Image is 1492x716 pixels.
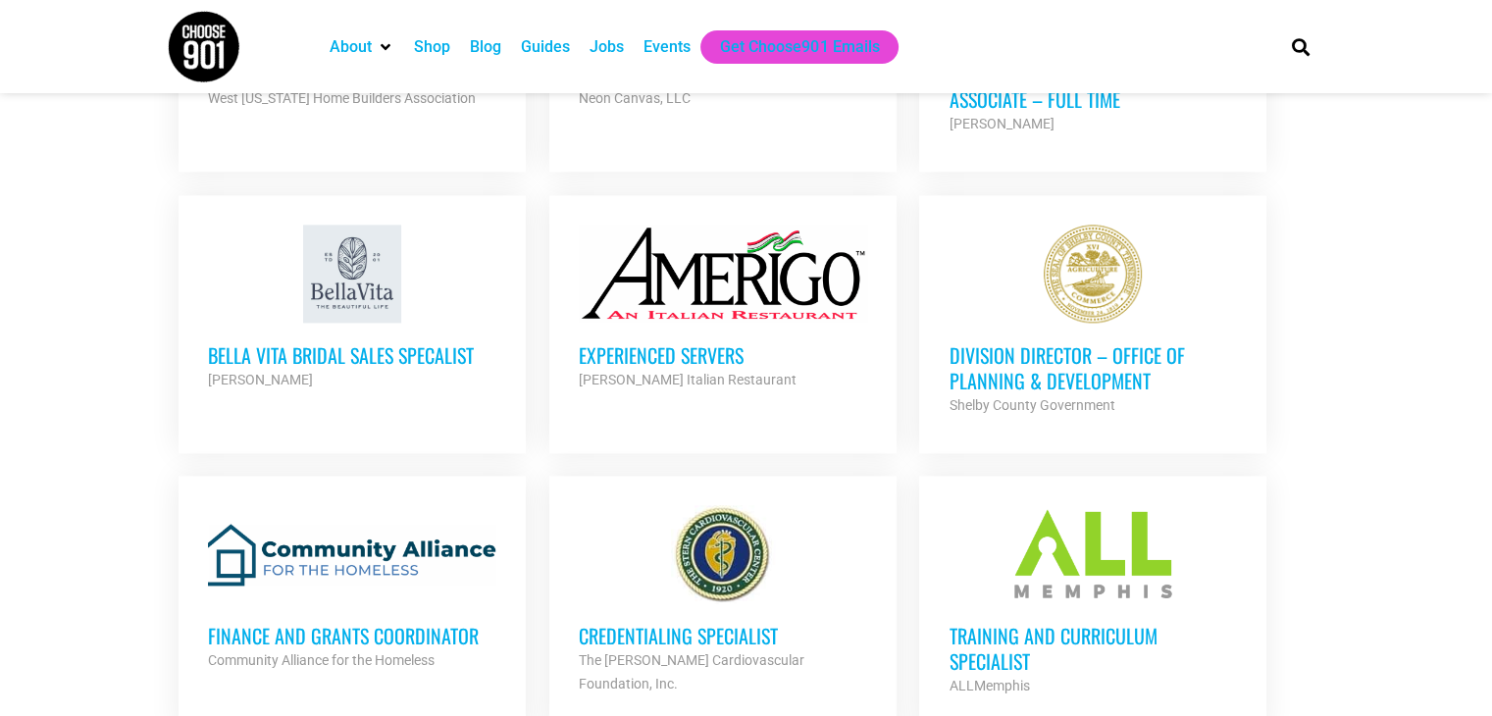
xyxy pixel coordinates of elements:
[549,195,897,421] a: Experienced Servers [PERSON_NAME] Italian Restaurant
[949,61,1237,112] h3: [PERSON_NAME] Retail Sales Associate – Full Time
[320,30,1258,64] nav: Main nav
[330,35,372,59] a: About
[579,372,797,387] strong: [PERSON_NAME] Italian Restaurant
[949,678,1029,693] strong: ALLMemphis
[643,35,691,59] a: Events
[919,195,1266,446] a: Division Director – Office of Planning & Development Shelby County Government
[320,30,404,64] div: About
[179,195,526,421] a: Bella Vita Bridal Sales Specalist [PERSON_NAME]
[579,90,691,106] strong: Neon Canvas, LLC
[208,652,435,668] strong: Community Alliance for the Homeless
[1284,30,1316,63] div: Search
[949,116,1054,131] strong: [PERSON_NAME]
[208,372,313,387] strong: [PERSON_NAME]
[949,623,1237,674] h3: Training and Curriculum Specialist
[720,35,879,59] a: Get Choose901 Emails
[414,35,450,59] a: Shop
[179,476,526,701] a: Finance and Grants Coordinator Community Alliance for the Homeless
[949,397,1114,413] strong: Shelby County Government
[208,90,476,106] strong: West [US_STATE] Home Builders Association
[470,35,501,59] a: Blog
[579,652,804,691] strong: The [PERSON_NAME] Cardiovascular Foundation, Inc.
[949,342,1237,393] h3: Division Director – Office of Planning & Development
[521,35,570,59] a: Guides
[208,623,496,648] h3: Finance and Grants Coordinator
[590,35,624,59] a: Jobs
[208,342,496,368] h3: Bella Vita Bridal Sales Specalist
[579,342,867,368] h3: Experienced Servers
[579,623,867,648] h3: Credentialing Specialist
